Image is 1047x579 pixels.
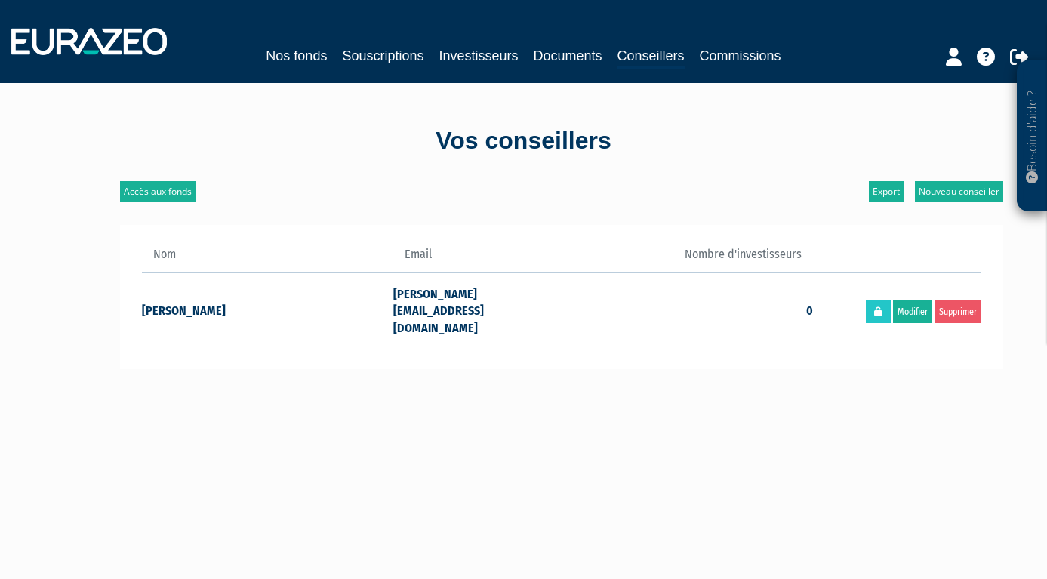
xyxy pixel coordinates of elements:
td: [PERSON_NAME] [142,272,394,348]
a: Conseillers [617,45,685,69]
a: Accès aux fonds [120,181,196,202]
img: 1732889491-logotype_eurazeo_blanc_rvb.png [11,28,167,55]
a: Supprimer [935,300,981,323]
a: Souscriptions [342,45,423,66]
a: Nouveau conseiller [915,181,1003,202]
th: Email [393,246,561,272]
td: [PERSON_NAME][EMAIL_ADDRESS][DOMAIN_NAME] [393,272,561,348]
div: Vos conseillers [94,124,954,159]
a: Documents [534,45,602,66]
a: Commissions [700,45,781,66]
a: Nos fonds [266,45,327,66]
a: Modifier [893,300,932,323]
a: Réinitialiser le mot de passe [866,300,891,323]
p: Besoin d'aide ? [1024,69,1041,205]
td: 0 [561,272,813,348]
th: Nom [142,246,394,272]
th: Nombre d'investisseurs [561,246,813,272]
a: Investisseurs [439,45,518,66]
a: Export [869,181,904,202]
